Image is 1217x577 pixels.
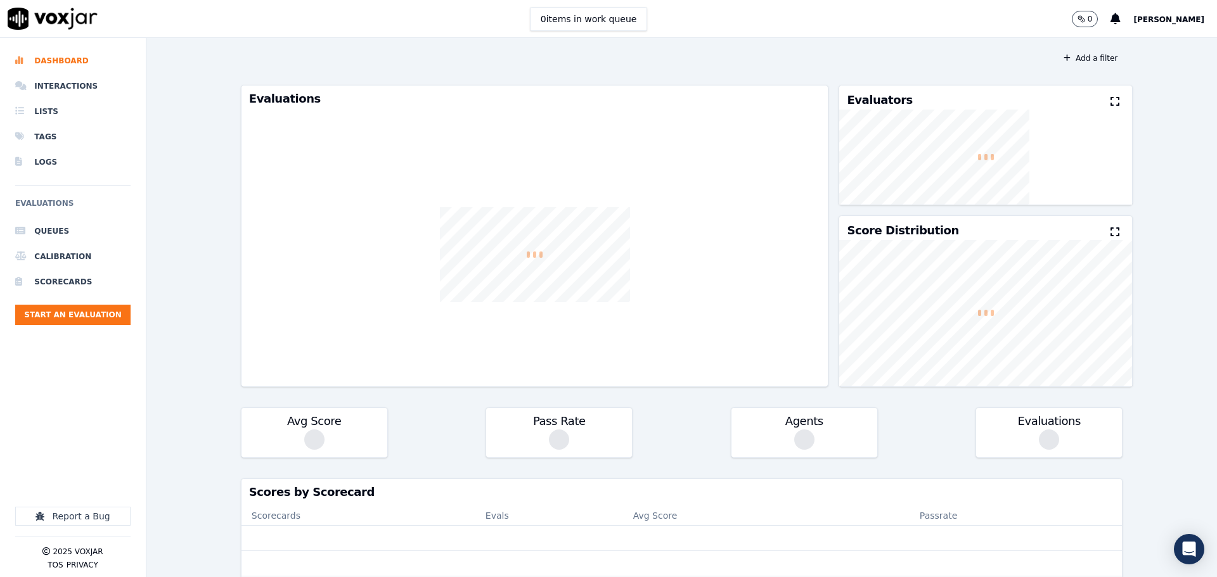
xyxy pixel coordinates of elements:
[494,415,624,427] h3: Pass Rate
[15,124,131,149] a: Tags
[249,93,821,105] h3: Evaluations
[1174,534,1204,564] div: Open Intercom Messenger
[840,505,1036,526] th: Passrate
[15,244,131,269] a: Calibration
[1059,51,1123,66] button: Add a filter
[1088,14,1093,24] p: 0
[739,415,870,427] h3: Agents
[984,415,1114,427] h3: Evaluations
[1133,15,1204,24] span: [PERSON_NAME]
[15,196,131,219] h6: Evaluations
[1072,11,1098,27] button: 0
[847,94,912,106] h3: Evaluators
[15,149,131,175] a: Logs
[53,547,103,557] p: 2025 Voxjar
[15,219,131,244] a: Queues
[15,99,131,124] a: Lists
[48,560,63,570] button: TOS
[623,505,840,526] th: Avg Score
[15,73,131,99] a: Interactions
[15,48,131,73] a: Dashboard
[1133,11,1217,27] button: [PERSON_NAME]
[249,486,1114,498] h3: Scores by Scorecard
[67,560,98,570] button: Privacy
[8,8,98,30] img: voxjar logo
[15,305,131,325] button: Start an Evaluation
[15,507,131,526] button: Report a Bug
[241,505,475,526] th: Scorecards
[249,415,380,427] h3: Avg Score
[1072,11,1111,27] button: 0
[15,269,131,295] a: Scorecards
[475,505,623,526] th: Evals
[847,225,958,236] h3: Score Distribution
[530,7,648,31] button: 0items in work queue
